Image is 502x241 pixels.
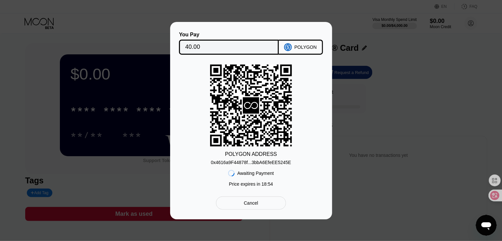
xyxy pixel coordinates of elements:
[225,151,277,157] div: POLYGON ADDRESS
[229,181,273,187] div: Price expires in
[211,157,291,165] div: 0x4616a9F44878f...3bbA6EfeEE5245E
[216,196,286,210] div: Cancel
[180,32,322,55] div: You PayPOLYGON
[179,32,279,38] div: You Pay
[244,200,258,206] div: Cancel
[295,45,317,50] div: POLYGON
[211,160,291,165] div: 0x4616a9F44878f...3bbA6EfeEE5245E
[261,181,273,187] span: 18 : 54
[237,171,274,176] div: Awaiting Payment
[476,215,497,236] iframe: 启动消息传送窗口的按钮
